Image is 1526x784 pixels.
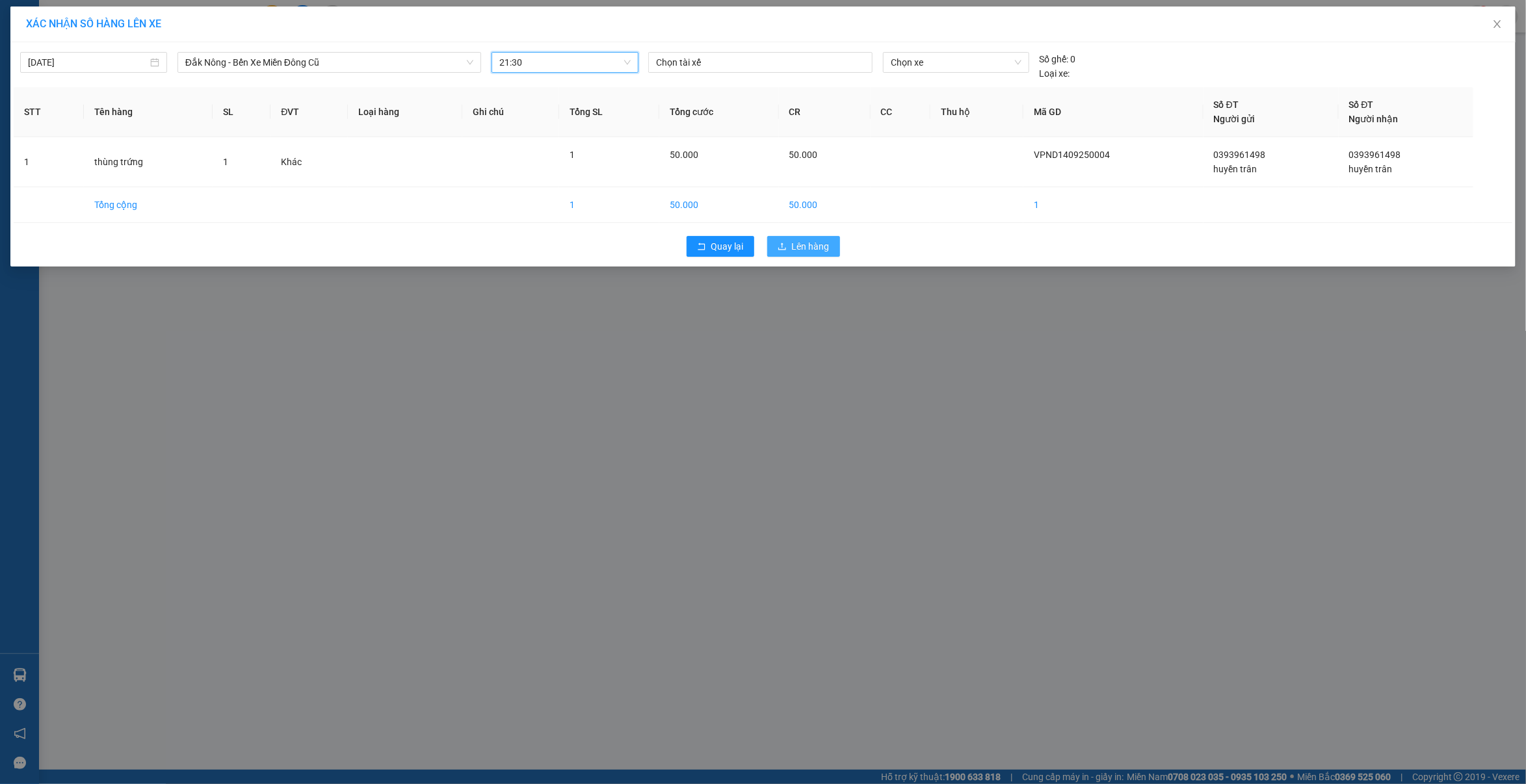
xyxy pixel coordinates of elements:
[26,18,161,30] span: XÁC NHẬN SỐ HÀNG LÊN XE
[84,187,213,223] td: Tổng cộng
[1040,52,1076,66] div: 0
[659,87,779,137] th: Tổng cước
[1349,114,1399,124] span: Người nhận
[1040,66,1070,81] span: Loại xe:
[670,150,698,160] span: 50.000
[1349,150,1401,160] span: 0393961498
[499,53,631,72] span: 21:30
[711,239,744,254] span: Quay lại
[559,87,659,137] th: Tổng SL
[1214,150,1266,160] span: 0393961498
[697,242,706,252] span: rollback
[570,150,575,160] span: 1
[1349,99,1374,110] span: Số ĐT
[1349,164,1393,174] span: huyền trân
[1214,99,1239,110] span: Số ĐT
[466,59,474,66] span: down
[185,53,474,72] span: Đắk Nông - Bến Xe Miền Đông Cũ
[14,137,84,187] td: 1
[792,239,830,254] span: Lên hàng
[687,236,754,257] button: rollbackQuay lại
[84,87,213,137] th: Tên hàng
[1034,150,1110,160] span: VPND1409250004
[659,187,779,223] td: 50.000
[789,150,818,160] span: 50.000
[462,87,559,137] th: Ghi chú
[1214,164,1257,174] span: huyền trân
[891,53,1021,72] span: Chọn xe
[84,137,213,187] td: thùng trứng
[1214,114,1256,124] span: Người gửi
[270,87,348,137] th: ĐVT
[779,187,871,223] td: 50.000
[871,87,931,137] th: CC
[223,157,228,167] span: 1
[1479,7,1516,43] button: Close
[1040,52,1069,66] span: Số ghế:
[14,87,84,137] th: STT
[1023,187,1204,223] td: 1
[930,87,1023,137] th: Thu hộ
[28,55,148,70] input: 14/09/2025
[767,236,840,257] button: uploadLên hàng
[778,242,787,252] span: upload
[1492,19,1503,29] span: close
[270,137,348,187] td: Khác
[779,87,871,137] th: CR
[1023,87,1204,137] th: Mã GD
[559,187,659,223] td: 1
[213,87,270,137] th: SL
[348,87,462,137] th: Loại hàng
